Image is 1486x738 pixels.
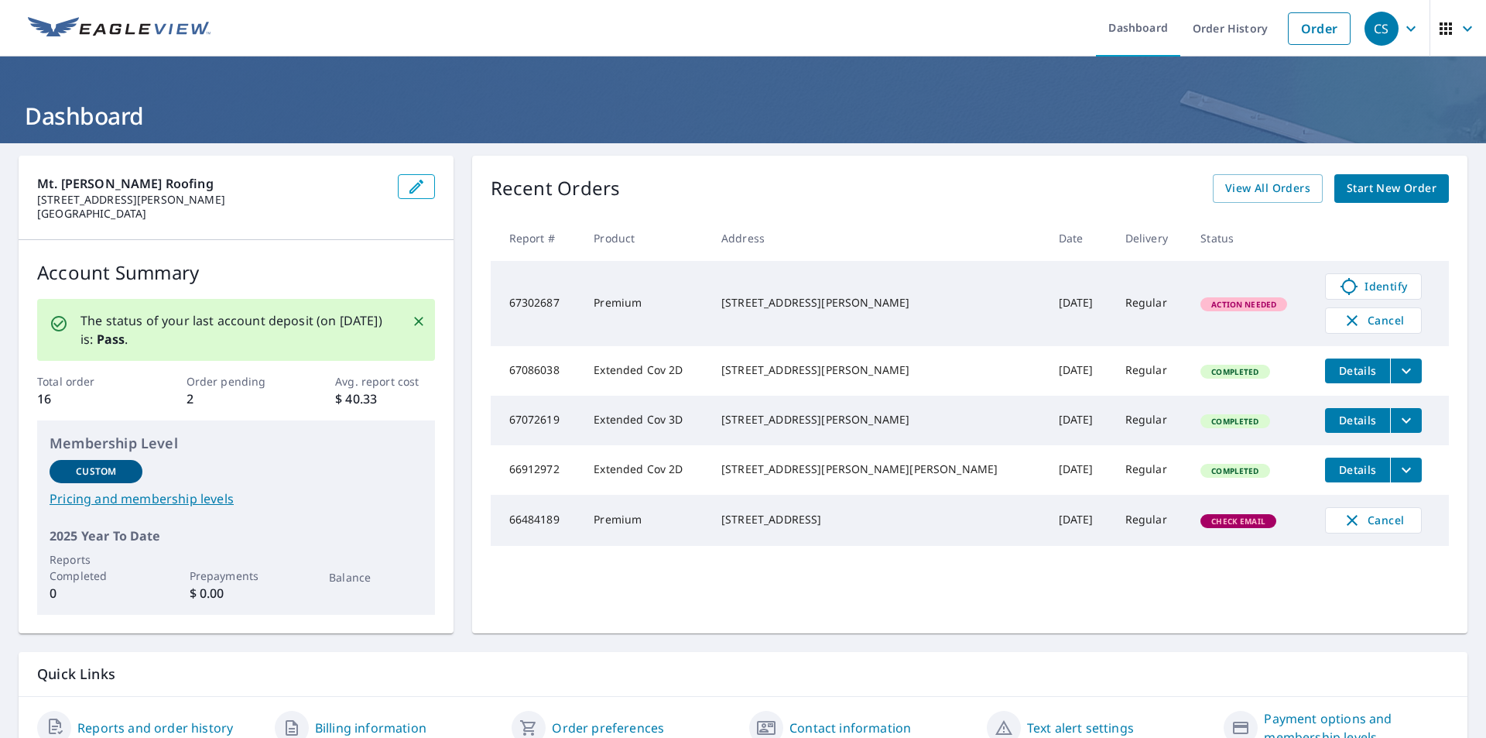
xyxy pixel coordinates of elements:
th: Product [581,215,709,261]
th: Delivery [1113,215,1189,261]
div: [STREET_ADDRESS][PERSON_NAME] [721,362,1034,378]
td: Extended Cov 2D [581,346,709,396]
span: Check Email [1202,516,1275,527]
a: Pricing and membership levels [50,489,423,508]
th: Status [1188,215,1313,261]
p: 2025 Year To Date [50,527,423,545]
th: Report # [491,215,582,261]
p: Order pending [187,373,286,390]
button: Cancel [1325,307,1422,334]
span: Details [1334,363,1381,378]
p: [STREET_ADDRESS][PERSON_NAME] [37,193,385,207]
td: Extended Cov 2D [581,445,709,495]
td: [DATE] [1046,495,1113,546]
td: 67302687 [491,261,582,346]
button: detailsBtn-67086038 [1325,359,1390,383]
p: Total order [37,373,136,390]
td: Premium [581,261,709,346]
a: Order preferences [552,719,664,737]
td: 66484189 [491,495,582,546]
b: Pass [97,331,125,348]
p: [GEOGRAPHIC_DATA] [37,207,385,221]
div: [STREET_ADDRESS] [721,512,1034,527]
p: Account Summary [37,259,435,287]
span: Completed [1202,416,1268,427]
div: [STREET_ADDRESS][PERSON_NAME] [721,412,1034,427]
a: Text alert settings [1027,719,1134,737]
a: Start New Order [1334,174,1449,203]
a: Identify [1325,273,1422,300]
div: [STREET_ADDRESS][PERSON_NAME][PERSON_NAME] [721,462,1034,477]
td: Extended Cov 3D [581,396,709,445]
span: Start New Order [1347,179,1436,198]
p: 0 [50,584,142,602]
span: Identify [1335,277,1412,296]
p: 16 [37,390,136,408]
td: 67072619 [491,396,582,445]
a: Contact information [789,719,911,737]
td: Regular [1113,261,1189,346]
p: $ 0.00 [190,584,282,602]
button: detailsBtn-67072619 [1325,408,1390,433]
img: EV Logo [28,17,211,40]
button: filesDropdownBtn-67086038 [1390,359,1422,383]
span: Completed [1202,465,1268,476]
div: CS [1364,12,1399,46]
p: Quick Links [37,664,1449,684]
a: Billing information [315,719,426,737]
button: filesDropdownBtn-66912972 [1390,458,1422,482]
button: Close [409,311,429,331]
td: Regular [1113,445,1189,495]
p: Recent Orders [491,174,621,203]
div: [STREET_ADDRESS][PERSON_NAME] [721,295,1034,311]
td: Premium [581,495,709,546]
td: [DATE] [1046,445,1113,495]
span: Details [1334,413,1381,427]
span: Completed [1202,366,1268,377]
p: Custom [76,465,116,479]
p: The status of your last account deposit (on [DATE]) is: . [80,311,393,348]
p: 2 [187,390,286,408]
a: View All Orders [1213,174,1323,203]
td: Regular [1113,495,1189,546]
button: detailsBtn-66912972 [1325,458,1390,482]
h1: Dashboard [19,100,1467,132]
p: Avg. report cost [335,373,434,390]
p: Mt. [PERSON_NAME] Roofing [37,174,385,193]
p: Membership Level [50,433,423,454]
th: Date [1046,215,1113,261]
p: Prepayments [190,568,282,584]
a: Reports and order history [77,719,233,737]
td: [DATE] [1046,261,1113,346]
td: Regular [1113,396,1189,445]
span: Action Needed [1202,299,1286,310]
td: [DATE] [1046,346,1113,396]
span: Details [1334,462,1381,477]
button: filesDropdownBtn-67072619 [1390,408,1422,433]
td: 67086038 [491,346,582,396]
span: Cancel [1341,511,1406,530]
span: View All Orders [1225,179,1310,198]
p: $ 40.33 [335,390,434,408]
td: [DATE] [1046,396,1113,445]
th: Address [709,215,1046,261]
td: 66912972 [491,445,582,495]
td: Regular [1113,346,1189,396]
p: Reports Completed [50,551,142,584]
span: Cancel [1341,311,1406,330]
p: Balance [329,569,422,585]
a: Order [1288,12,1351,45]
button: Cancel [1325,507,1422,534]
